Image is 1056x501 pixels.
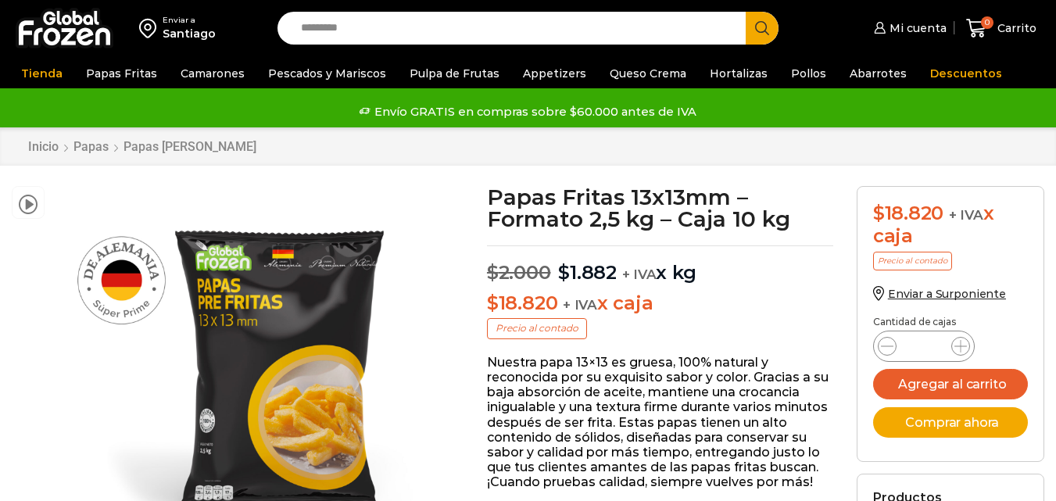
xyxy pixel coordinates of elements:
bdi: 1.882 [558,261,617,284]
span: Enviar a Surponiente [888,287,1006,301]
a: Tienda [13,59,70,88]
input: Product quantity [909,335,939,357]
a: Inicio [27,139,59,154]
p: Nuestra papa 13×13 es gruesa, 100% natural y reconocida por su exquisito sabor y color. Gracias a... [487,355,833,490]
bdi: 18.820 [487,292,557,314]
div: x caja [873,202,1028,248]
a: Appetizers [515,59,594,88]
img: address-field-icon.svg [139,15,163,41]
button: Comprar ahora [873,407,1028,438]
a: Descuentos [922,59,1010,88]
a: Pescados y Mariscos [260,59,394,88]
span: $ [558,261,570,284]
span: 0 [981,16,993,29]
bdi: 18.820 [873,202,943,224]
span: Carrito [993,20,1036,36]
span: + IVA [949,207,983,223]
button: Agregar al carrito [873,369,1028,399]
p: x kg [487,245,833,284]
p: Precio al contado [873,252,952,270]
a: Papas [73,139,109,154]
span: $ [873,202,885,224]
div: Enviar a [163,15,216,26]
span: Mi cuenta [886,20,947,36]
a: Papas Fritas [78,59,165,88]
p: x caja [487,292,833,315]
bdi: 2.000 [487,261,551,284]
span: $ [487,261,499,284]
span: + IVA [563,297,597,313]
p: Cantidad de cajas [873,317,1028,327]
div: Santiago [163,26,216,41]
h1: Papas Fritas 13x13mm – Formato 2,5 kg – Caja 10 kg [487,186,833,230]
a: 0 Carrito [962,10,1040,47]
a: Mi cuenta [870,13,947,44]
a: Enviar a Surponiente [873,287,1006,301]
a: Papas [PERSON_NAME] [123,139,257,154]
p: Precio al contado [487,318,587,338]
a: Camarones [173,59,252,88]
a: Queso Crema [602,59,694,88]
span: $ [487,292,499,314]
button: Search button [746,12,779,45]
a: Pulpa de Frutas [402,59,507,88]
a: Hortalizas [702,59,775,88]
a: Abarrotes [842,59,915,88]
nav: Breadcrumb [27,139,257,154]
span: + IVA [622,267,657,282]
a: Pollos [783,59,834,88]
